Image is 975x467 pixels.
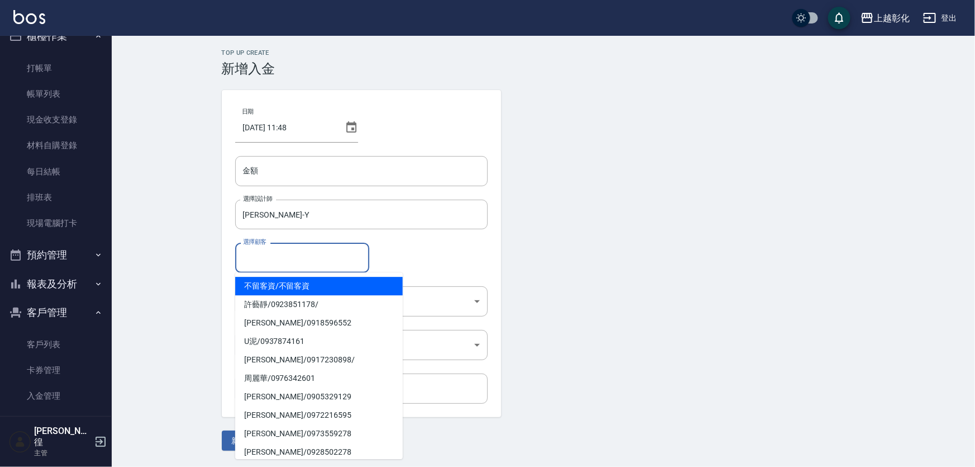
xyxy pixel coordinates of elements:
[222,49,865,56] h2: Top Up Create
[4,55,107,81] a: 打帳單
[828,7,850,29] button: save
[4,383,107,409] a: 入金管理
[856,7,914,30] button: 上越彰化
[874,11,910,25] div: 上越彰化
[235,406,403,424] span: [PERSON_NAME] / 0972216595
[235,369,403,388] span: 周麗華 / 0976342601
[235,424,403,443] span: [PERSON_NAME] / 0973559278
[4,133,107,158] a: 材料自購登錄
[34,426,91,448] h5: [PERSON_NAME]徨
[4,22,107,51] button: 櫃檯作業
[4,414,107,443] button: 員工及薪資
[243,195,272,203] label: 選擇設計師
[235,314,403,332] span: [PERSON_NAME] / 0918596552
[13,10,45,24] img: Logo
[235,332,403,351] span: U泥 / 0937874161
[222,61,865,77] h3: 新增入金
[235,277,403,295] span: 不留客資 / 不留客資
[4,159,107,185] a: 每日結帳
[242,107,254,116] label: 日期
[235,443,403,461] span: [PERSON_NAME] / 0928502278
[4,270,107,299] button: 報表及分析
[235,351,403,369] span: [PERSON_NAME] / 0917230898 /
[4,107,107,133] a: 現金收支登錄
[4,240,107,270] button: 預約管理
[222,431,258,451] button: 新增
[4,332,107,357] a: 客戶列表
[9,431,31,453] img: Person
[919,8,962,29] button: 登出
[34,448,91,458] p: 主管
[235,295,403,314] span: 許藝靜 / 0923851178 /
[4,298,107,327] button: 客戶管理
[235,388,403,406] span: [PERSON_NAME] / 0905329129
[4,81,107,107] a: 帳單列表
[4,185,107,210] a: 排班表
[4,210,107,236] a: 現場電腦打卡
[243,238,267,246] label: 選擇顧客
[4,357,107,383] a: 卡券管理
